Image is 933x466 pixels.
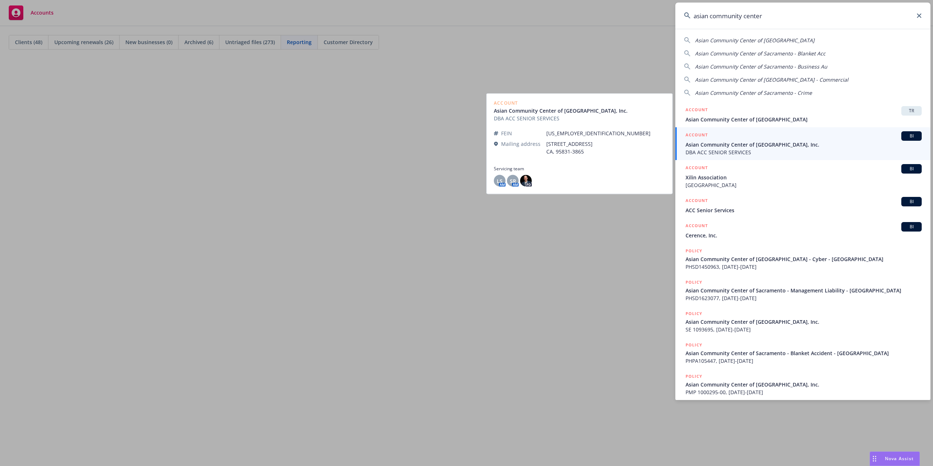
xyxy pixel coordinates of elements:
h5: POLICY [686,373,702,380]
a: POLICYAsian Community Center of [GEOGRAPHIC_DATA], Inc.PMP 1000295-00, [DATE]-[DATE] [675,369,930,400]
span: Nova Assist [885,455,914,462]
span: Asian Community Center of Sacramento - Blanket Accident - [GEOGRAPHIC_DATA] [686,349,922,357]
span: Asian Community Center of Sacramento - Blanket Acc [695,50,825,57]
span: PHPA105447, [DATE]-[DATE] [686,357,922,365]
a: POLICYAsian Community Center of Sacramento - Blanket Accident - [GEOGRAPHIC_DATA]PHPA105447, [DAT... [675,337,930,369]
h5: ACCOUNT [686,197,708,206]
span: BI [904,133,919,139]
span: PHSD1450963, [DATE]-[DATE] [686,263,922,271]
a: ACCOUNTBIXilin Association[GEOGRAPHIC_DATA] [675,160,930,193]
span: Asian Community Center of Sacramento - Business Au [695,63,827,70]
span: PHSD1623077, [DATE]-[DATE] [686,294,922,302]
span: DBA ACC SENIOR SERVICES [686,148,922,156]
a: POLICYAsian Community Center of [GEOGRAPHIC_DATA] - Cyber - [GEOGRAPHIC_DATA]PHSD1450963, [DATE]-... [675,243,930,275]
span: SE 1093695, [DATE]-[DATE] [686,326,922,333]
h5: ACCOUNT [686,131,708,140]
h5: POLICY [686,279,702,286]
span: PMP 1000295-00, [DATE]-[DATE] [686,388,922,396]
span: Cerence, Inc. [686,232,922,239]
span: [GEOGRAPHIC_DATA] [686,181,922,189]
h5: ACCOUNT [686,106,708,115]
button: Nova Assist [870,451,920,466]
h5: ACCOUNT [686,222,708,231]
h5: ACCOUNT [686,164,708,173]
span: Asian Community Center of [GEOGRAPHIC_DATA] [686,116,922,123]
a: ACCOUNTBIACC Senior Services [675,193,930,218]
span: Asian Community Center of [GEOGRAPHIC_DATA], Inc. [686,318,922,326]
span: Asian Community Center of [GEOGRAPHIC_DATA] - Commercial [695,76,848,83]
span: Asian Community Center of [GEOGRAPHIC_DATA] [695,37,815,44]
span: BI [904,224,919,230]
span: Asian Community Center of [GEOGRAPHIC_DATA] - Cyber - [GEOGRAPHIC_DATA] [686,255,922,263]
input: Search... [675,3,930,29]
h5: POLICY [686,310,702,317]
div: Drag to move [870,452,879,466]
h5: POLICY [686,341,702,349]
span: TR [904,108,919,114]
span: Xilin Association [686,174,922,181]
span: Asian Community Center of [GEOGRAPHIC_DATA], Inc. [686,141,922,148]
a: ACCOUNTBIAsian Community Center of [GEOGRAPHIC_DATA], Inc.DBA ACC SENIOR SERVICES [675,127,930,160]
a: POLICYAsian Community Center of [GEOGRAPHIC_DATA], Inc.SE 1093695, [DATE]-[DATE] [675,306,930,337]
span: Asian Community Center of Sacramento - Crime [695,89,812,96]
span: Asian Community Center of [GEOGRAPHIC_DATA], Inc. [686,381,922,388]
span: Asian Community Center of Sacramento - Management Liability - [GEOGRAPHIC_DATA] [686,287,922,294]
a: ACCOUNTBICerence, Inc. [675,218,930,243]
span: ACC Senior Services [686,206,922,214]
a: ACCOUNTTRAsian Community Center of [GEOGRAPHIC_DATA] [675,102,930,127]
span: BI [904,166,919,172]
h5: POLICY [686,247,702,255]
a: POLICYAsian Community Center of Sacramento - Management Liability - [GEOGRAPHIC_DATA]PHSD1623077,... [675,275,930,306]
span: BI [904,198,919,205]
